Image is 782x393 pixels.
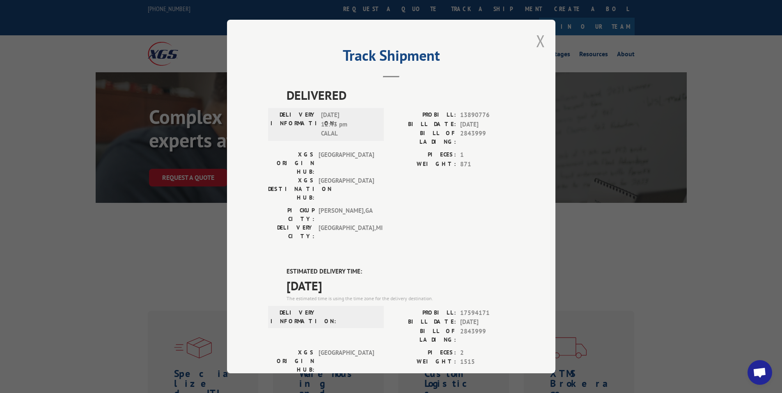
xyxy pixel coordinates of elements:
[287,276,514,294] span: [DATE]
[268,150,314,176] label: XGS ORIGIN HUB:
[391,308,456,317] label: PROBILL:
[319,150,374,176] span: [GEOGRAPHIC_DATA]
[748,360,772,385] div: Open chat
[271,110,317,138] label: DELIVERY INFORMATION:
[391,348,456,357] label: PIECES:
[271,308,317,325] label: DELIVERY INFORMATION:
[268,206,314,223] label: PICKUP CITY:
[319,223,374,241] span: [GEOGRAPHIC_DATA] , MI
[460,110,514,120] span: 13890776
[391,129,456,146] label: BILL OF LADING:
[268,50,514,65] h2: Track Shipment
[460,129,514,146] span: 2843999
[391,150,456,160] label: PIECES:
[268,223,314,241] label: DELIVERY CITY:
[319,206,374,223] span: [PERSON_NAME] , GA
[460,150,514,160] span: 1
[287,267,514,276] label: ESTIMATED DELIVERY TIME:
[460,326,514,344] span: 2843999
[391,317,456,327] label: BILL DATE:
[460,348,514,357] span: 2
[391,326,456,344] label: BILL OF LADING:
[287,294,514,302] div: The estimated time is using the time zone for the delivery destination.
[391,159,456,169] label: WEIGHT:
[391,120,456,129] label: BILL DATE:
[460,317,514,327] span: [DATE]
[319,176,374,202] span: [GEOGRAPHIC_DATA]
[287,86,514,104] span: DELIVERED
[460,308,514,317] span: 17594171
[460,120,514,129] span: [DATE]
[460,357,514,367] span: 1515
[536,30,545,52] button: Close modal
[460,159,514,169] span: 871
[321,110,376,138] span: [DATE] 12:43 pm CALAL
[391,110,456,120] label: PROBILL:
[391,357,456,367] label: WEIGHT:
[268,348,314,374] label: XGS ORIGIN HUB:
[319,348,374,374] span: [GEOGRAPHIC_DATA]
[268,176,314,202] label: XGS DESTINATION HUB:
